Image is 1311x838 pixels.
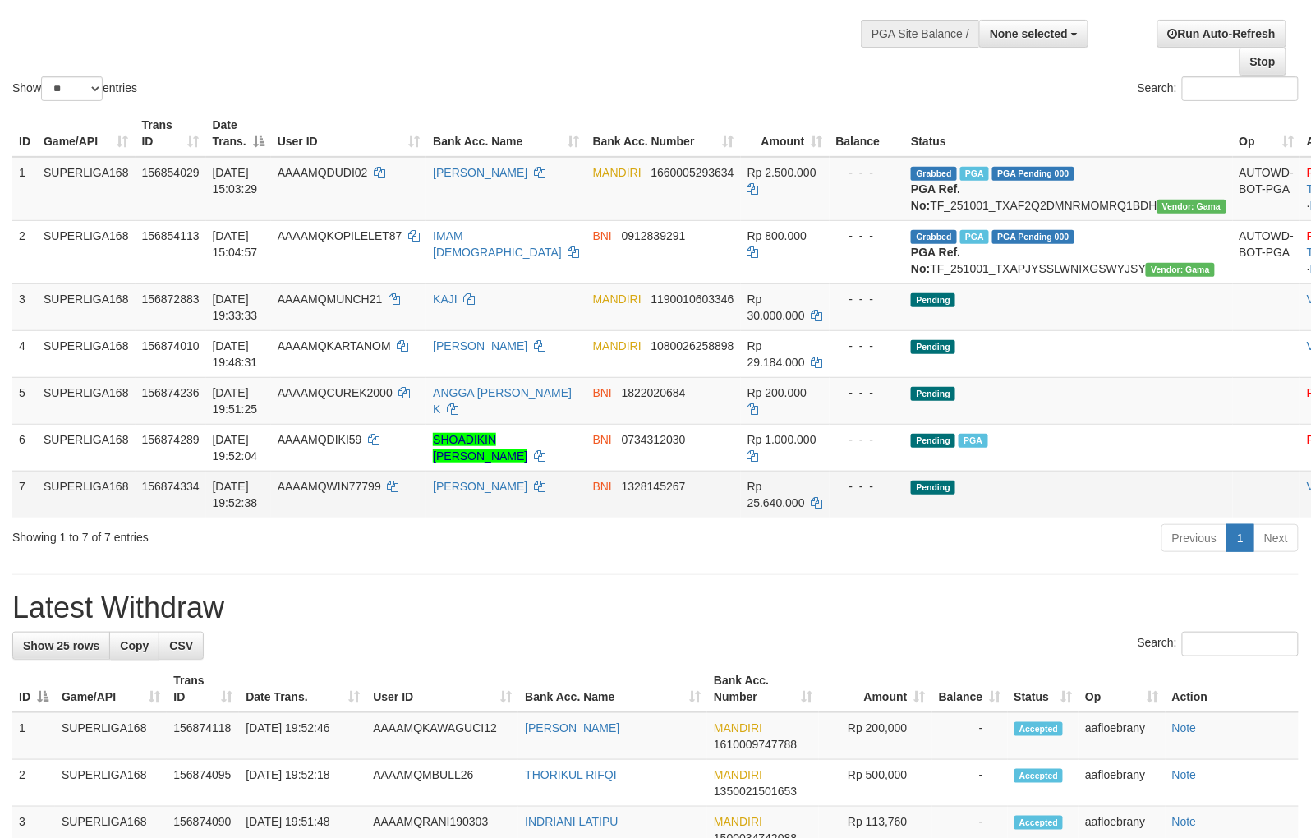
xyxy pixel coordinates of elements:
span: AAAAMQDIKI59 [278,433,362,446]
td: - [932,712,1008,760]
td: 7 [12,471,37,518]
th: Op: activate to sort column ascending [1233,110,1301,157]
th: Date Trans.: activate to sort column ascending [239,665,366,712]
span: [DATE] 19:48:31 [213,339,258,369]
span: Copy 0734312030 to clipboard [622,433,686,446]
td: Rp 500,000 [819,760,931,807]
td: 6 [12,424,37,471]
span: [DATE] 19:33:33 [213,292,258,322]
td: 2 [12,760,55,807]
td: SUPERLIGA168 [55,760,167,807]
td: AAAAMQMBULL26 [366,760,518,807]
span: Copy [120,639,149,652]
td: 1 [12,712,55,760]
th: Amount: activate to sort column ascending [819,665,931,712]
div: - - - [836,164,899,181]
th: Trans ID: activate to sort column ascending [136,110,206,157]
th: User ID: activate to sort column ascending [271,110,427,157]
a: Show 25 rows [12,632,110,660]
span: 156854029 [142,166,200,179]
div: - - - [836,384,899,401]
span: PGA Pending [992,230,1074,244]
select: Showentries [41,76,103,101]
th: Amount: activate to sort column ascending [741,110,830,157]
span: AAAAMQWIN77799 [278,480,381,493]
span: Vendor URL: https://trx31.1velocity.biz [1146,263,1215,277]
label: Search: [1138,632,1299,656]
span: MANDIRI [714,768,762,781]
span: Rp 1.000.000 [747,433,816,446]
span: Show 25 rows [23,639,99,652]
a: Note [1172,768,1197,781]
td: 156874095 [167,760,239,807]
span: AAAAMQKOPILELET87 [278,229,402,242]
span: 156874010 [142,339,200,352]
a: Copy [109,632,159,660]
td: [DATE] 19:52:18 [239,760,366,807]
span: None selected [990,27,1068,40]
span: PGA Pending [992,167,1074,181]
span: Copy 1822020684 to clipboard [622,386,686,399]
td: SUPERLIGA168 [37,220,136,283]
th: Date Trans.: activate to sort column descending [206,110,271,157]
span: 156874334 [142,480,200,493]
span: Copy 0912839291 to clipboard [622,229,686,242]
span: MANDIRI [714,721,762,734]
td: - [932,760,1008,807]
b: PGA Ref. No: [911,182,960,212]
th: Bank Acc. Number: activate to sort column ascending [586,110,741,157]
span: Copy 1328145267 to clipboard [622,480,686,493]
span: [DATE] 19:51:25 [213,386,258,416]
span: MANDIRI [593,166,642,179]
span: 156872883 [142,292,200,306]
td: aafloebrany [1079,760,1166,807]
span: 156874236 [142,386,200,399]
span: AAAAMQCUREK2000 [278,386,393,399]
a: ANGGA [PERSON_NAME] K [433,386,572,416]
td: [DATE] 19:52:46 [239,712,366,760]
span: Rp 29.184.000 [747,339,805,369]
div: - - - [836,291,899,307]
td: 156874118 [167,712,239,760]
span: Rp 30.000.000 [747,292,805,322]
th: ID [12,110,37,157]
a: IMAM [DEMOGRAPHIC_DATA] [433,229,562,259]
a: Next [1253,524,1299,552]
a: Run Auto-Refresh [1157,20,1286,48]
span: Copy 1350021501653 to clipboard [714,785,797,798]
span: [DATE] 15:04:57 [213,229,258,259]
a: Note [1172,815,1197,828]
th: Trans ID: activate to sort column ascending [167,665,239,712]
span: BNI [593,433,612,446]
span: Pending [911,340,955,354]
span: BNI [593,229,612,242]
div: PGA Site Balance / [861,20,979,48]
a: [PERSON_NAME] [433,339,527,352]
td: AUTOWD-BOT-PGA [1233,157,1301,221]
span: CSV [169,639,193,652]
span: Copy 1080026258898 to clipboard [651,339,734,352]
th: Op: activate to sort column ascending [1079,665,1166,712]
th: Game/API: activate to sort column ascending [37,110,136,157]
a: [PERSON_NAME] [525,721,619,734]
td: 2 [12,220,37,283]
span: Grabbed [911,167,957,181]
td: SUPERLIGA168 [37,283,136,330]
span: Marked by aafsoycanthlai [960,167,989,181]
span: 156874289 [142,433,200,446]
span: Vendor URL: https://trx31.1velocity.biz [1157,200,1226,214]
span: Rp 2.500.000 [747,166,816,179]
span: Pending [911,293,955,307]
td: Rp 200,000 [819,712,931,760]
a: 1 [1226,524,1254,552]
td: TF_251001_TXAF2Q2DMNRMOMRQ1BDH [904,157,1232,221]
td: SUPERLIGA168 [55,712,167,760]
span: Rp 200.000 [747,386,807,399]
div: - - - [836,338,899,354]
td: SUPERLIGA168 [37,424,136,471]
td: SUPERLIGA168 [37,157,136,221]
span: AAAAMQMUNCH21 [278,292,383,306]
td: TF_251001_TXAPJYSSLWNIXGSWYJSY [904,220,1232,283]
a: INDRIANI LATIPU [525,815,618,828]
span: 156854113 [142,229,200,242]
